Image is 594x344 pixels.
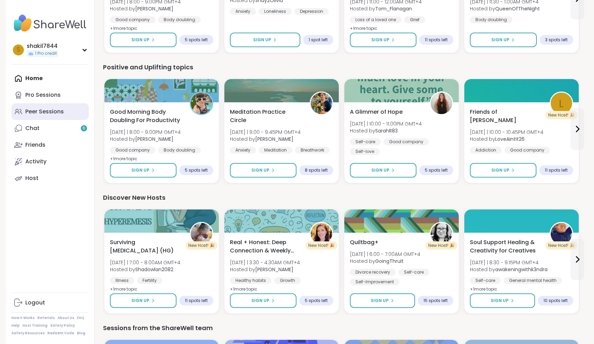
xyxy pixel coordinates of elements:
[35,51,57,57] span: 1 Pro credit
[251,167,269,173] span: Sign Up
[131,37,149,43] span: Sign Up
[425,167,448,173] span: 5 spots left
[425,241,457,250] div: New Host! 🎉
[103,323,580,333] div: Sessions from the ShareWell team
[110,147,155,154] div: Good company
[371,167,389,173] span: Sign Up
[294,8,329,15] div: Depression
[110,238,182,255] span: Surviving [MEDICAL_DATA] (HG)
[371,298,389,304] span: Sign Up
[495,5,540,12] b: QueenOfTheNight
[11,316,35,320] a: How It Works
[185,298,208,303] span: 11 spots left
[545,111,577,119] div: New Host! 🎉
[230,266,300,273] span: Hosted by
[350,5,422,12] span: Hosted by
[491,167,509,173] span: Sign Up
[491,298,509,304] span: Sign Up
[255,266,293,273] b: [PERSON_NAME]
[470,293,535,308] button: Sign Up
[27,42,58,50] div: shakil7844
[230,108,302,124] span: Meditation Practice Circle
[103,193,580,203] div: Discover New Hosts
[103,62,580,72] div: Positive and Uplifting topics
[350,127,422,134] span: Hosted by
[77,331,85,336] a: Blog
[11,103,89,120] a: Peer Sessions
[375,127,398,134] b: SarahR83
[230,136,301,143] span: Hosted by
[230,259,300,266] span: [DATE] | 3:30 - 4:30AM GMT+4
[17,45,20,54] span: s
[371,37,389,43] span: Sign Up
[470,108,542,124] span: Friends of [PERSON_NAME]
[158,147,201,154] div: Body doubling
[551,223,572,244] img: awakeningwithk3ndra
[11,153,89,170] a: Activity
[137,277,162,284] div: Fertility
[253,37,271,43] span: Sign Up
[110,259,180,266] span: [DATE] | 7:00 - 8:00AM GMT+4
[110,136,181,143] span: Hosted by
[25,91,61,99] div: Pro Sessions
[431,223,452,244] img: GoingThruIt
[350,120,422,127] span: [DATE] | 10:00 - 11:00PM GMT+4
[503,277,562,284] div: General mental health
[11,331,45,336] a: Safety Resources
[110,16,155,23] div: Good company
[274,277,301,284] div: Growth
[110,266,180,273] span: Hosted by
[545,241,577,250] div: New Host! 🎉
[305,167,328,173] span: 8 spots left
[77,316,84,320] a: FAQ
[230,163,296,178] button: Sign Up
[350,269,396,276] div: Divorce recovery
[350,251,420,258] span: [DATE] | 6:00 - 7:00AM GMT+4
[259,8,292,15] div: Loneliness
[255,136,293,143] b: [PERSON_NAME]
[110,163,177,178] button: Sign Up
[545,37,568,43] span: 3 spots left
[350,163,416,178] button: Sign Up
[350,33,416,47] button: Sign Up
[470,5,540,12] span: Hosted by
[110,108,182,124] span: Good Morning Body Doubling For Productivity
[350,293,415,308] button: Sign Up
[423,298,448,303] span: 15 spots left
[350,258,420,265] span: Hosted by
[350,108,403,116] span: A Glimmer of Hope
[470,259,548,266] span: [DATE] | 8:30 - 9:15PM GMT+4
[110,129,181,136] span: [DATE] | 8:00 - 9:00PM GMT+4
[11,137,89,153] a: Friends
[23,323,48,328] a: Host Training
[191,223,212,244] img: Shadowlan2082
[305,241,337,250] div: New Host! 🎉
[25,299,45,307] div: Logout
[350,138,381,145] div: Self-care
[110,277,134,284] div: Illness
[25,141,45,149] div: Friends
[251,298,269,304] span: Sign Up
[431,93,452,114] img: SarahR83
[83,126,85,131] span: 6
[25,124,40,132] div: Chat
[295,147,330,154] div: Breathwork
[398,269,429,276] div: Self-care
[384,138,429,145] div: Good company
[131,298,149,304] span: Sign Up
[350,238,379,247] span: Quiltbag+
[191,93,212,114] img: Adrienne_QueenOfTheDawn
[135,136,173,143] b: [PERSON_NAME]
[350,148,380,155] div: Self-love
[230,147,256,154] div: Anxiety
[305,298,328,303] span: 5 spots left
[505,147,550,154] div: Good company
[425,37,448,43] span: 11 spots left
[470,33,537,47] button: Sign Up
[311,93,332,114] img: Nicholas
[11,87,89,103] a: Pro Sessions
[350,278,399,285] div: Self-Improvement
[470,136,543,143] span: Hosted by
[58,316,74,320] a: About Us
[230,33,300,47] button: Sign Up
